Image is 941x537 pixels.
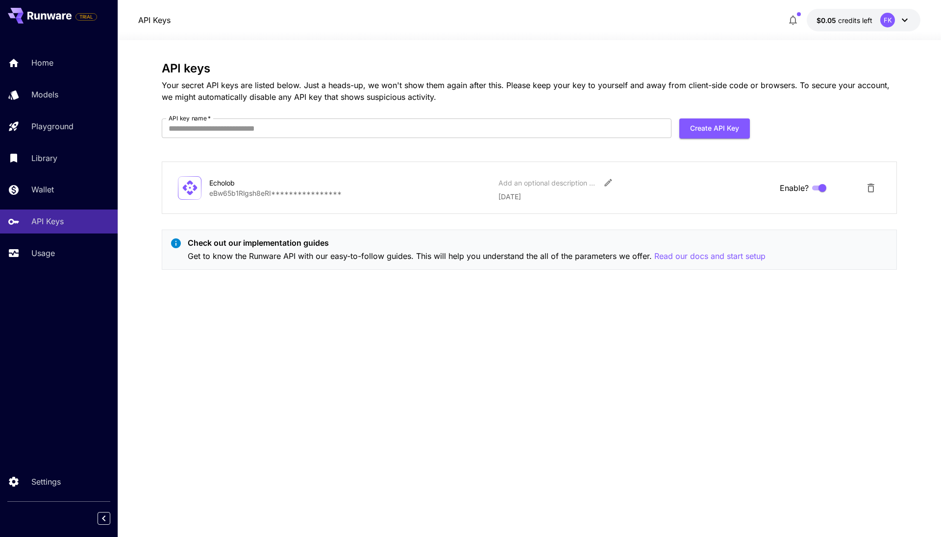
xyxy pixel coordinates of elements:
div: Add an optional description or comment [498,178,596,188]
nav: breadcrumb [138,14,171,26]
p: Wallet [31,184,54,195]
p: API Keys [31,215,64,227]
p: Get to know the Runware API with our easy-to-follow guides. This will help you understand the all... [188,250,766,262]
p: [DATE] [498,191,772,202]
p: Home [31,57,53,69]
button: Read our docs and start setup [654,250,766,262]
div: FK [880,13,895,27]
button: Create API Key [679,118,750,139]
span: credits left [838,16,872,24]
p: Usage [31,247,55,259]
h3: API keys [162,62,897,75]
p: Settings [31,476,61,488]
a: API Keys [138,14,171,26]
p: Models [31,89,58,100]
p: Library [31,152,57,164]
span: TRIAL [76,13,97,21]
p: Your secret API keys are listed below. Just a heads-up, we won't show them again after this. Plea... [162,79,897,103]
div: $0.0474 [817,15,872,25]
span: Enable? [780,182,809,194]
button: Delete API Key [861,178,881,198]
p: Check out our implementation guides [188,237,766,249]
div: Echolob [209,178,307,188]
p: Playground [31,120,74,132]
button: Edit [599,174,617,191]
span: Add your payment card to enable full platform functionality. [75,11,97,23]
button: $0.0474FK [807,9,920,31]
label: API key name [169,114,211,122]
button: Collapse sidebar [98,512,110,525]
span: $0.05 [817,16,838,24]
div: Collapse sidebar [105,510,118,527]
